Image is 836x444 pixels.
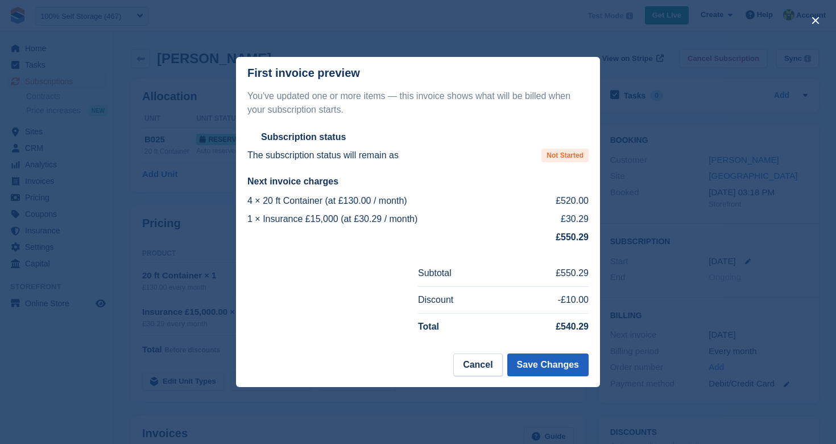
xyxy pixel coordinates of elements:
[453,353,502,376] button: Cancel
[418,322,439,331] strong: Total
[247,210,533,228] td: 1 × Insurance £15,000 (at £30.29 / month)
[247,176,589,187] h2: Next invoice charges
[247,89,589,117] p: You've updated one or more items — this invoice shows what will be billed when your subscription ...
[533,210,589,228] td: £30.29
[247,67,360,80] p: First invoice preview
[556,322,589,331] strong: £540.29
[806,11,825,30] button: close
[507,260,589,286] td: £550.29
[247,149,399,162] p: The subscription status will remain as
[541,149,589,162] span: Not Started
[261,131,346,143] h2: Subscription status
[533,192,589,210] td: £520.00
[556,232,589,242] strong: £550.29
[507,287,589,314] td: -£10.00
[507,353,589,376] button: Save Changes
[418,260,507,286] td: Subtotal
[418,287,507,314] td: Discount
[247,192,533,210] td: 4 × 20 ft Container (at £130.00 / month)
